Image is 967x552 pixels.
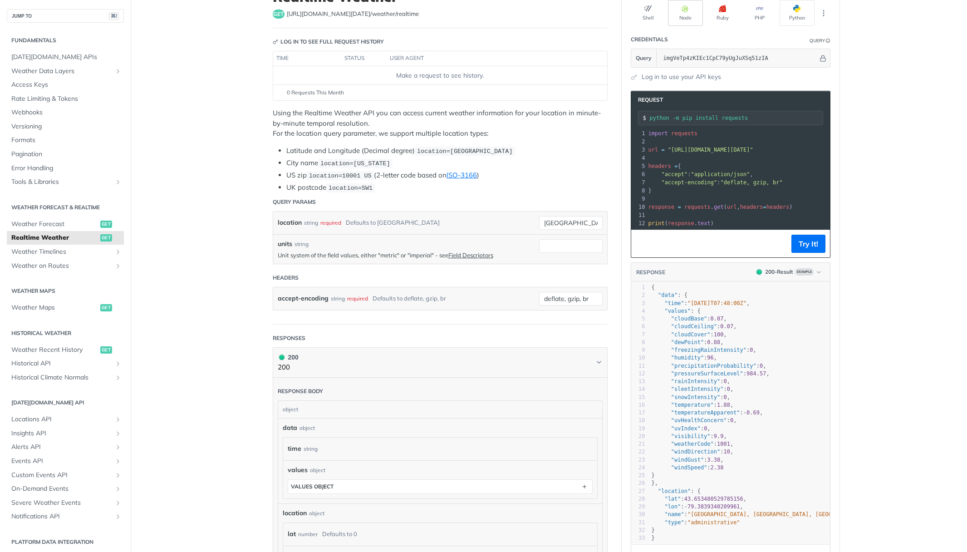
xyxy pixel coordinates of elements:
span: : , [652,441,734,447]
div: object [278,401,600,418]
button: 200 200200 [278,352,603,373]
span: response [668,220,694,227]
span: 0 [727,386,730,392]
button: Show subpages for On-Demand Events [114,485,122,493]
a: Access Keys [7,78,124,92]
span: location=[GEOGRAPHIC_DATA] [417,148,513,155]
span: get [100,304,112,311]
span: Pagination [11,150,122,159]
a: Pagination [7,148,124,161]
div: 2 [631,138,647,146]
span: print [648,220,665,227]
div: 7 [631,178,647,187]
span: location=SW1 [329,185,373,192]
span: ⌘/ [109,12,119,20]
input: Request instructions [650,115,823,121]
span: headers [740,204,763,210]
button: More Languages [817,6,830,20]
span: "[URL][DOMAIN_NAME][DATE]" [668,147,753,153]
div: 8 [631,187,647,195]
span: 1001 [717,441,730,447]
div: object [309,509,324,517]
span: "cloudBase" [671,315,707,322]
span: Weather Maps [11,303,98,312]
span: 2.38 [711,464,724,471]
div: Defaults to deflate, gzip, br [373,292,446,305]
span: 0.07 [711,315,724,322]
span: 0 [723,394,726,400]
a: Formats [7,133,124,147]
span: Alerts API [11,443,112,452]
span: 0.88 [707,339,720,345]
a: Webhooks [7,106,124,119]
span: : [648,179,783,186]
div: 18 [631,417,645,424]
div: required [320,216,341,229]
button: Show subpages for Tools & Libraries [114,178,122,186]
span: : { [652,308,701,314]
span: 43.653480529785156 [684,496,743,502]
h2: Fundamentals [7,36,124,44]
a: Weather TimelinesShow subpages for Weather Timelines [7,245,124,259]
span: "location" [658,488,691,494]
span: Weather Forecast [11,220,98,229]
button: Show subpages for Notifications API [114,513,122,520]
div: 10 [631,203,647,211]
span: Rate Limiting & Tokens [11,94,122,103]
div: Headers [273,274,299,282]
div: 28 [631,495,645,503]
h2: Historical Weather [7,329,124,337]
label: units [278,239,292,249]
span: "values" [664,308,691,314]
span: : , [652,433,727,439]
h2: Weather Maps [7,287,124,295]
span: : , [652,417,737,424]
span: : , [652,363,766,369]
span: : , [652,347,756,353]
button: Show subpages for Events API [114,458,122,465]
span: Example [795,268,814,276]
span: "freezingRainIntensity" [671,347,746,353]
div: Responses [273,334,305,342]
div: 9 [631,195,647,203]
span: location=10001 US [309,172,372,179]
button: JUMP TO⌘/ [7,9,124,23]
a: Rate Limiting & Tokens [7,92,124,106]
span: "sleetIntensity" [671,386,724,392]
a: Severe Weather EventsShow subpages for Severe Weather Events [7,496,124,510]
span: "[DATE]T07:48:00Z" [687,300,746,306]
span: : , [652,394,731,400]
span: "accept" [661,171,687,177]
div: string [304,442,318,455]
div: Make a request to see history. [276,71,603,80]
a: On-Demand EventsShow subpages for On-Demand Events [7,482,124,496]
span: { [648,163,681,169]
span: { [652,284,655,291]
button: Try It! [791,235,825,253]
span: } [652,472,655,478]
span: "application/json" [691,171,750,177]
span: response [648,204,675,210]
span: headers [648,163,672,169]
div: 22 [631,448,645,456]
span: "precipitationProbability" [671,363,756,369]
button: 200200-ResultExample [752,267,825,276]
a: Events APIShow subpages for Events API [7,454,124,468]
span: Weather Timelines [11,247,112,256]
div: 11 [631,362,645,370]
button: Query [631,49,657,67]
a: [DATE][DOMAIN_NAME] APIs [7,50,124,64]
span: Notifications API [11,512,112,521]
span: 79.3839340209961 [687,503,740,510]
span: requests [684,204,711,210]
a: Weather Recent Historyget [7,343,124,357]
span: "time" [664,300,684,306]
div: Log in to see full request history [273,38,384,46]
span: Custom Events API [11,471,112,480]
a: Weather Mapsget [7,301,124,315]
a: Field Descriptors [448,251,493,259]
i: Information [826,39,830,43]
span: : , [652,339,724,345]
span: : [652,464,724,471]
span: "cloudCeiling" [671,323,717,330]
